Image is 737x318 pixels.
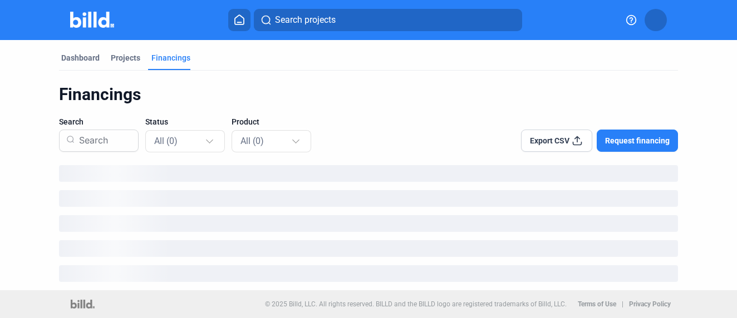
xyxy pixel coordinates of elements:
[59,116,83,127] span: Search
[232,116,259,127] span: Product
[145,116,168,127] span: Status
[59,240,678,257] div: loading
[622,300,623,308] p: |
[254,9,522,31] button: Search projects
[265,300,567,308] p: © 2025 Billd, LLC. All rights reserved. BILLD and the BILLD logo are registered trademarks of Bil...
[240,136,264,146] span: All (0)
[521,130,592,152] button: Export CSV
[530,135,569,146] span: Export CSV
[629,300,671,308] b: Privacy Policy
[59,190,678,207] div: loading
[154,136,178,146] span: All (0)
[59,165,678,182] div: loading
[275,13,336,27] span: Search projects
[597,130,678,152] button: Request financing
[151,52,190,63] div: Financings
[605,135,670,146] span: Request financing
[578,300,616,308] b: Terms of Use
[70,12,114,28] img: Billd Company Logo
[75,126,131,155] input: Search
[59,265,678,282] div: loading
[59,215,678,232] div: loading
[61,52,100,63] div: Dashboard
[59,84,678,105] div: Financings
[71,300,95,309] img: logo
[111,52,140,63] div: Projects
